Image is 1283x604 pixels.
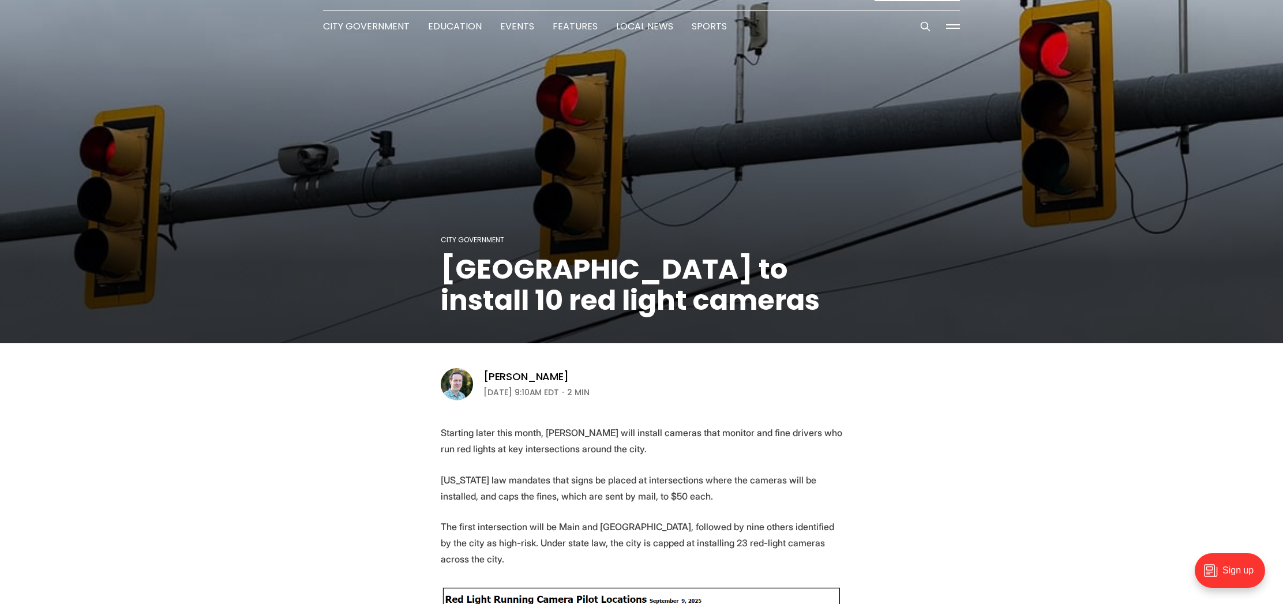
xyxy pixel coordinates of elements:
span: 2 min [567,385,590,399]
img: Michael Phillips [441,368,473,400]
a: City Government [323,20,410,33]
a: Sports [692,20,727,33]
h1: [GEOGRAPHIC_DATA] to install 10 red light cameras [441,254,842,316]
p: Starting later this month, [PERSON_NAME] will install cameras that monitor and fine drivers who r... [441,425,842,457]
time: [DATE] 9:10AM EDT [483,385,559,399]
a: Features [553,20,598,33]
button: Search this site [917,18,934,35]
a: [PERSON_NAME] [483,370,569,384]
a: Education [428,20,482,33]
p: The first intersection will be Main and [GEOGRAPHIC_DATA], followed by nine others identified by ... [441,519,842,567]
p: [US_STATE] law mandates that signs be placed at intersections where the cameras will be installed... [441,472,842,504]
a: Events [500,20,534,33]
a: City Government [441,235,504,245]
iframe: portal-trigger [1185,547,1283,604]
a: Local News [616,20,673,33]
